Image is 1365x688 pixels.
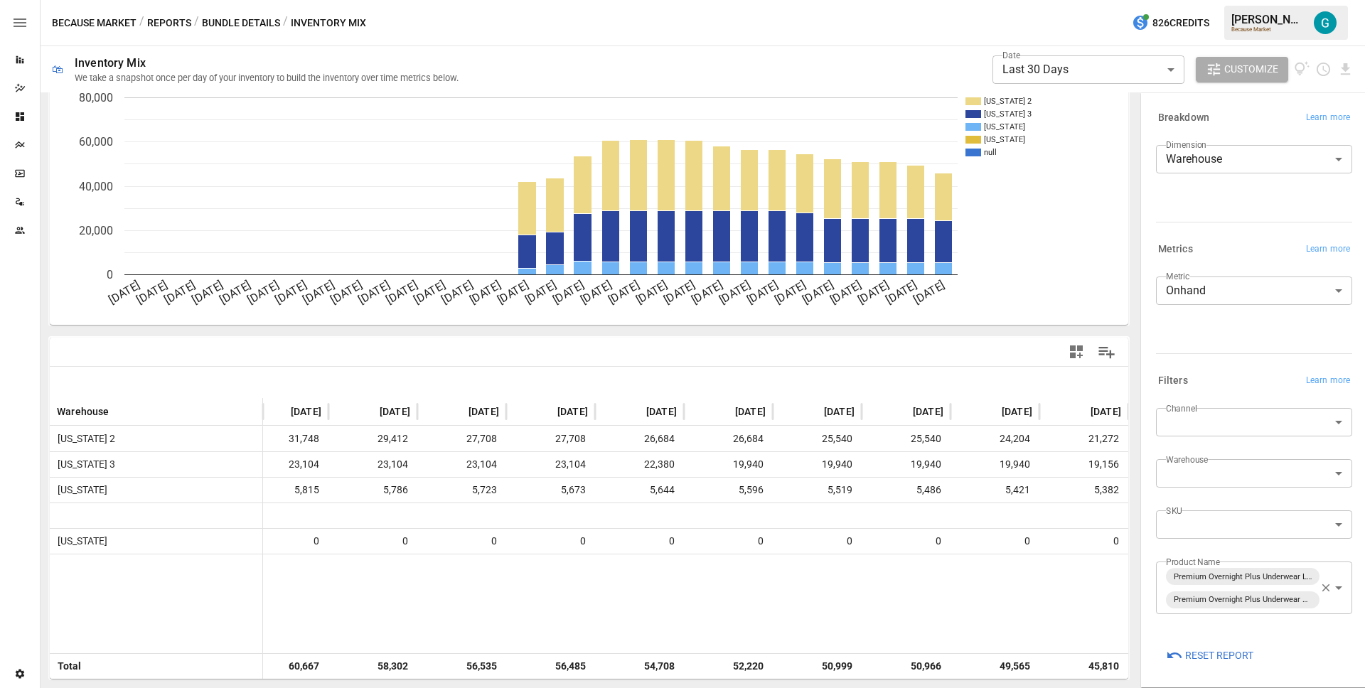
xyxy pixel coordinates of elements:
[1306,111,1350,125] span: Learn more
[291,404,321,419] span: [DATE]
[75,56,146,70] div: Inventory Mix
[1156,145,1352,173] div: Warehouse
[735,404,766,419] span: [DATE]
[50,69,1118,325] div: A chart.
[1166,556,1220,568] label: Product Name
[513,452,588,477] span: 23,104
[1002,49,1020,61] label: Date
[247,478,321,502] span: 5,815
[1166,270,1189,282] label: Metric
[202,14,280,32] button: Bundle Details
[691,452,766,477] span: 19,940
[513,478,588,502] span: 5,673
[52,478,107,502] span: [US_STATE]
[247,529,321,554] span: 0
[800,278,835,306] text: [DATE]
[190,278,225,306] text: [DATE]
[358,402,378,421] button: Sort
[513,529,588,554] span: 0
[513,654,588,679] span: 56,485
[336,478,410,502] span: 5,786
[1315,61,1332,77] button: Schedule report
[336,654,410,679] span: 58,302
[869,654,943,679] span: 50,966
[424,654,499,679] span: 56,535
[1166,453,1208,466] label: Warehouse
[958,529,1032,554] span: 0
[691,426,766,451] span: 26,684
[1185,647,1253,665] span: Reset Report
[1294,57,1310,82] button: View documentation
[744,278,780,306] text: [DATE]
[447,402,467,421] button: Sort
[79,135,113,149] text: 60,000
[869,529,943,554] span: 0
[780,654,855,679] span: 50,999
[984,97,1032,106] text: [US_STATE] 2
[467,278,503,306] text: [DATE]
[1046,529,1121,554] span: 0
[52,452,115,477] span: [US_STATE] 3
[1314,11,1337,34] img: Gavin Acres
[147,14,191,32] button: Reports
[1231,26,1305,33] div: Because Market
[984,122,1025,131] text: [US_STATE]
[111,402,131,421] button: Sort
[869,426,943,451] span: 25,540
[869,452,943,477] span: 19,940
[1156,276,1352,305] div: Onhand
[1337,61,1354,77] button: Download report
[689,278,724,306] text: [DATE]
[714,402,734,421] button: Sort
[301,278,336,306] text: [DATE]
[356,278,392,306] text: [DATE]
[107,278,142,306] text: [DATE]
[1166,402,1197,414] label: Channel
[911,278,947,306] text: [DATE]
[602,452,677,477] span: 22,380
[1306,374,1350,388] span: Learn more
[424,478,499,502] span: 5,723
[856,278,892,306] text: [DATE]
[661,278,697,306] text: [DATE]
[803,402,823,421] button: Sort
[1002,63,1069,76] span: Last 30 Days
[162,278,198,306] text: [DATE]
[691,529,766,554] span: 0
[1168,569,1317,585] span: Premium Overnight Plus Underwear Large
[1158,242,1193,257] h6: Metrics
[824,404,855,419] span: [DATE]
[780,478,855,502] span: 5,519
[1306,242,1350,257] span: Learn more
[52,654,81,679] span: Total
[424,529,499,554] span: 0
[984,135,1025,144] text: [US_STATE]
[1196,57,1288,82] button: Customize
[602,529,677,554] span: 0
[523,278,558,306] text: [DATE]
[1166,505,1182,517] label: SKU
[283,14,288,32] div: /
[780,452,855,477] span: 19,940
[273,278,309,306] text: [DATE]
[57,404,109,419] span: Warehouse
[328,278,364,306] text: [DATE]
[1126,10,1215,36] button: 826Credits
[1168,591,1317,608] span: Premium Overnight Plus Underwear Small/Medium
[602,426,677,451] span: 26,684
[52,529,107,554] span: [US_STATE]
[1224,60,1278,78] span: Customize
[52,426,115,451] span: [US_STATE] 2
[869,478,943,502] span: 5,486
[780,529,855,554] span: 0
[1046,426,1121,451] span: 21,272
[439,278,475,306] text: [DATE]
[691,478,766,502] span: 5,596
[75,72,459,83] div: We take a snapshot once per day of your inventory to build the inventory over time metrics below.
[79,91,113,104] text: 80,000
[513,426,588,451] span: 27,708
[52,14,136,32] button: Because Market
[1152,14,1209,32] span: 826 Credits
[1091,404,1121,419] span: [DATE]
[52,63,63,76] div: 🛍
